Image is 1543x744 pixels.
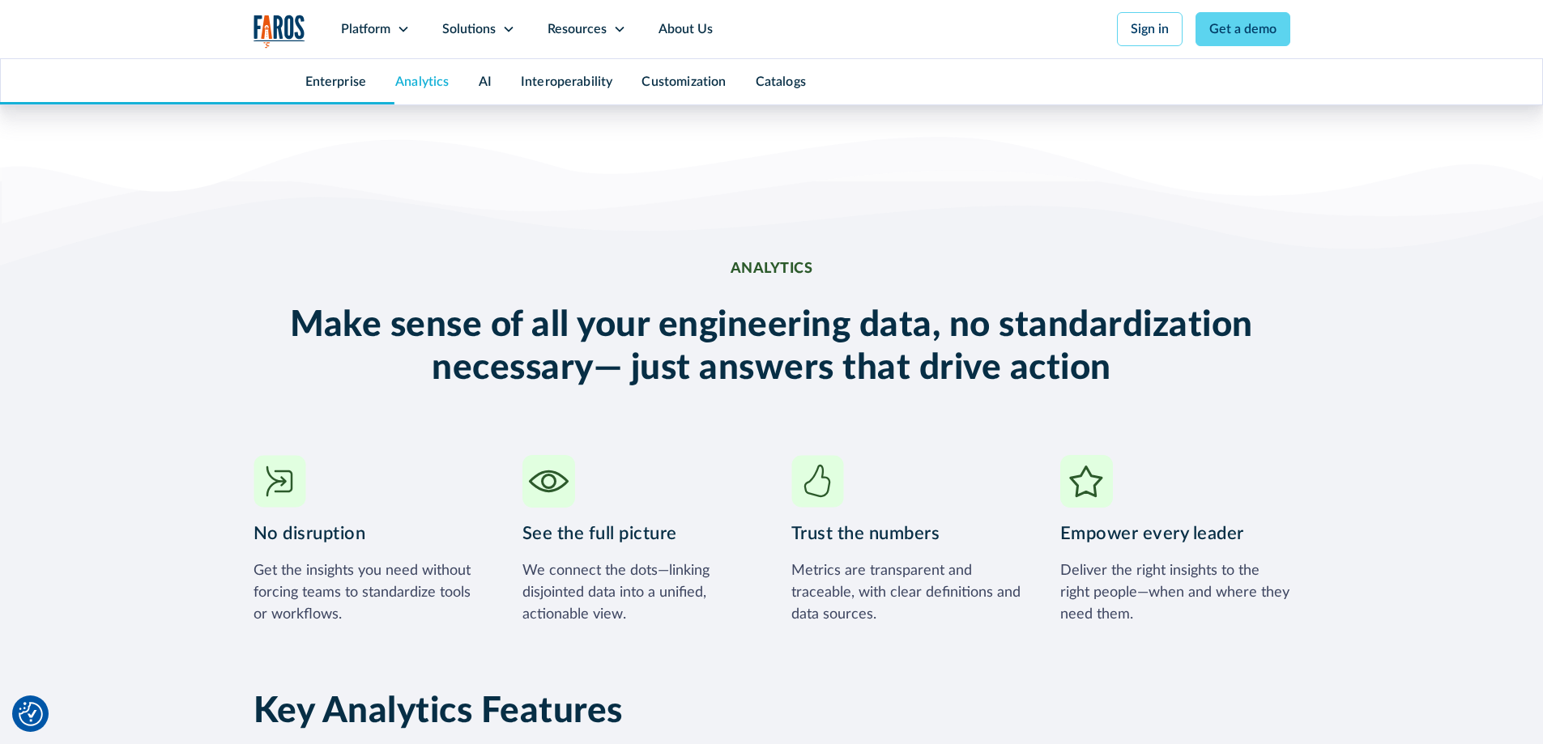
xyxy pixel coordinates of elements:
[731,261,813,278] div: Analytics
[254,15,305,48] a: home
[1060,455,1113,508] img: Star rating icon on light yellow
[254,304,1290,390] h2: Make sense of all your engineering data, no standardization necessary— just answers that drive ac...
[1060,560,1290,626] div: Deliver the right insights to the right people—when and where they need them.
[19,702,43,726] button: Cookie Settings
[254,560,484,626] div: Get the insights you need without forcing teams to standardize tools or workflows.
[305,75,367,88] a: Enterprise
[254,521,484,547] h3: No disruption
[756,75,806,88] a: Catalogs
[522,455,575,508] img: Eye icon with a green outline, pastel green background
[641,75,726,88] a: Customization
[1060,521,1290,547] h3: Empower every leader
[479,75,492,88] a: AI
[1117,12,1183,46] a: Sign in
[1196,12,1290,46] a: Get a demo
[395,75,449,88] a: Analytics
[791,521,1021,547] h3: Trust the numbers
[19,702,43,726] img: Revisit consent button
[522,560,752,626] div: We connect the dots—linking disjointed data into a unified, actionable view.
[254,691,1290,733] h2: Key Analytics Features
[791,560,1021,626] div: Metrics are transparent and traceable, with clear definitions and data sources.
[522,521,752,547] h3: See the full picture
[442,19,496,39] div: Solutions
[521,75,613,88] a: Interoperability
[548,19,607,39] div: Resources
[254,15,305,48] img: Logo of the analytics and reporting company Faros.
[341,19,390,39] div: Platform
